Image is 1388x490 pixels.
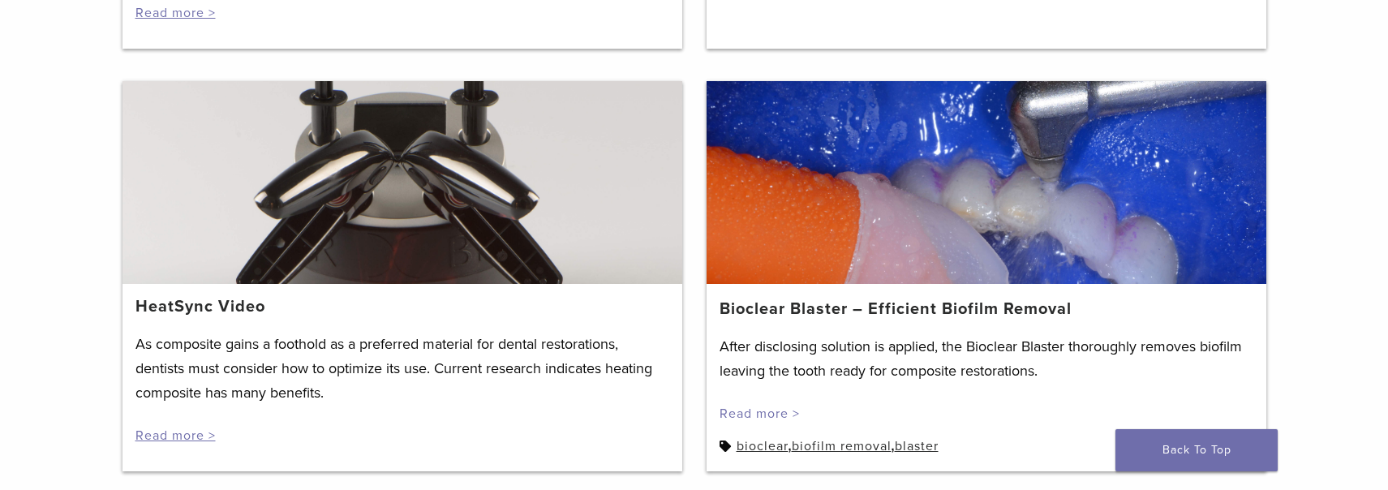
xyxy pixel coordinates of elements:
[720,334,1253,383] p: After disclosing solution is applied, the Bioclear Blaster thoroughly removes biofilm leaving the...
[792,438,892,454] a: biofilm removal
[135,297,265,316] a: HeatSync Video
[135,428,216,444] a: Read more >
[720,299,1072,319] a: Bioclear Blaster – Efficient Biofilm Removal
[1115,429,1278,471] a: Back To Top
[720,406,800,422] a: Read more >
[135,5,216,21] a: Read more >
[895,438,939,454] a: blaster
[737,438,789,454] a: bioclear
[720,436,1253,456] div: , ,
[135,332,669,405] p: As composite gains a foothold as a preferred material for dental restorations, dentists must cons...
